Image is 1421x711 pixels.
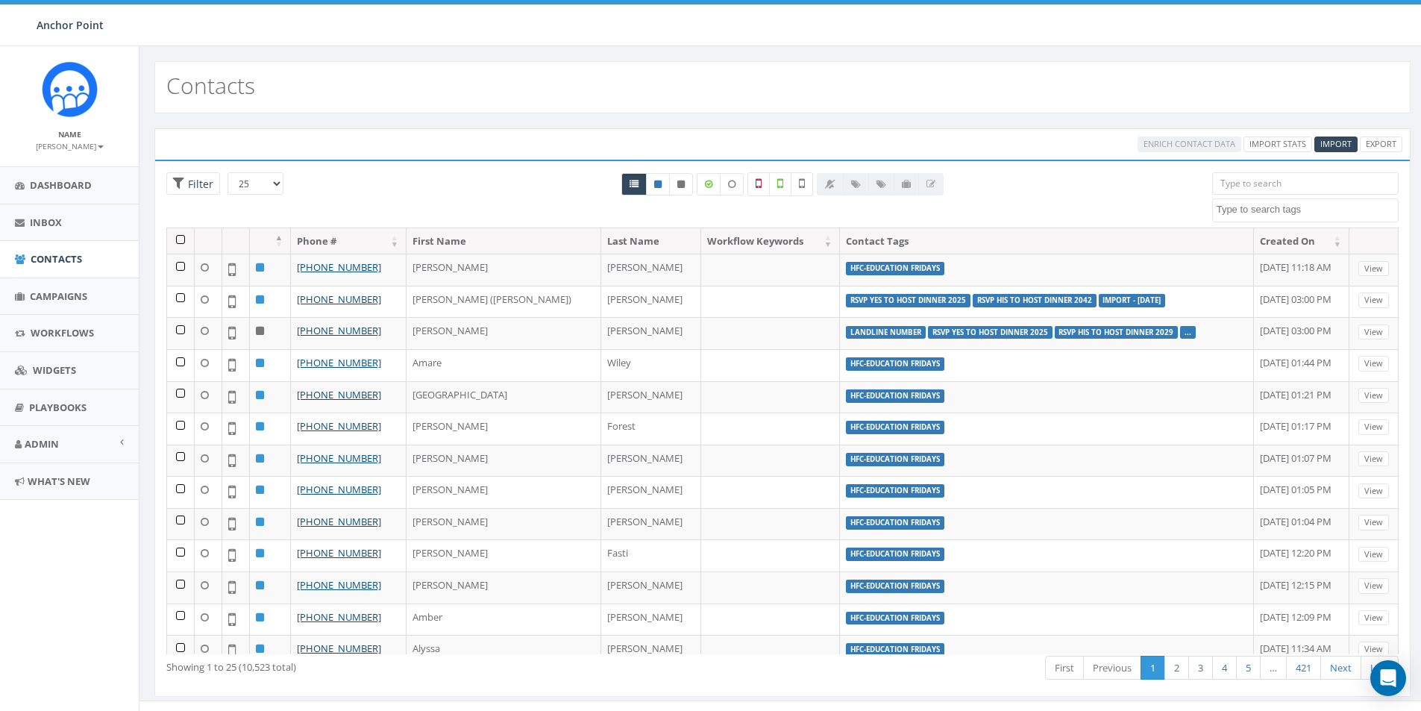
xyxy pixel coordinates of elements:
[407,445,601,477] td: [PERSON_NAME]
[621,173,647,195] a: All contacts
[1185,327,1191,336] a: ...
[601,413,701,445] td: Forest
[1212,656,1237,680] a: 4
[1254,571,1349,604] td: [DATE] 12:15 PM
[1370,660,1406,696] div: Open Intercom Messenger
[297,292,381,306] a: [PHONE_NUMBER]
[184,177,213,191] span: Filter
[407,286,601,318] td: [PERSON_NAME] ([PERSON_NAME])
[30,178,92,192] span: Dashboard
[407,508,601,540] td: [PERSON_NAME]
[1254,413,1349,445] td: [DATE] 01:17 PM
[1254,476,1349,508] td: [DATE] 01:05 PM
[407,571,601,604] td: [PERSON_NAME]
[1141,656,1165,680] a: 1
[601,476,701,508] td: [PERSON_NAME]
[1361,656,1399,680] a: Last
[669,173,693,195] a: Opted Out
[1260,656,1287,680] a: …
[1254,508,1349,540] td: [DATE] 01:04 PM
[30,216,62,229] span: Inbox
[677,180,685,189] i: This phone number is unsubscribed and has opted-out of all texts.
[1099,294,1166,307] label: Import - [DATE]
[1164,656,1189,680] a: 2
[1083,656,1141,680] a: Previous
[1254,317,1349,349] td: [DATE] 03:00 PM
[29,401,87,414] span: Playbooks
[297,451,381,465] a: [PHONE_NUMBER]
[697,173,721,195] label: Data Enriched
[297,515,381,528] a: [PHONE_NUMBER]
[407,254,601,286] td: [PERSON_NAME]
[747,172,770,196] label: Not a Mobile
[1358,261,1389,277] a: View
[1360,137,1402,152] a: Export
[1358,292,1389,308] a: View
[407,604,601,636] td: Amber
[846,326,926,339] label: landline number
[1358,356,1389,372] a: View
[601,349,701,381] td: Wiley
[297,324,381,337] a: [PHONE_NUMBER]
[1254,539,1349,571] td: [DATE] 12:20 PM
[166,73,255,98] h2: Contacts
[1254,635,1349,667] td: [DATE] 11:34 AM
[31,326,94,339] span: Workflows
[701,228,840,254] th: Workflow Keywords: activate to sort column ascending
[601,228,701,254] th: Last Name
[1358,610,1389,626] a: View
[846,294,970,307] label: rsvp yes to host dinner 2025
[846,516,944,530] label: HFC-Education Fridays
[407,228,601,254] th: First Name
[36,139,104,152] a: [PERSON_NAME]
[297,642,381,655] a: [PHONE_NUMBER]
[1358,515,1389,530] a: View
[1217,203,1398,216] textarea: Search
[1358,451,1389,467] a: View
[846,389,944,403] label: HFC-Education Fridays
[601,635,701,667] td: [PERSON_NAME]
[1254,381,1349,413] td: [DATE] 01:21 PM
[1236,656,1261,680] a: 5
[42,61,98,117] img: Rally_platform_Icon_1.png
[407,349,601,381] td: Amare
[928,326,1053,339] label: rsvp yes to host dinner 2025
[1243,137,1312,152] a: Import Stats
[846,453,944,466] label: HFC-Education Fridays
[601,604,701,636] td: [PERSON_NAME]
[846,612,944,625] label: HFC-Education Fridays
[646,173,670,195] a: Active
[846,357,944,371] label: HFC-Education Fridays
[791,172,813,196] label: Not Validated
[1254,349,1349,381] td: [DATE] 01:44 PM
[297,388,381,401] a: [PHONE_NUMBER]
[1254,254,1349,286] td: [DATE] 11:18 AM
[1212,172,1399,195] input: Type to search
[1286,656,1321,680] a: 421
[1254,604,1349,636] td: [DATE] 12:09 PM
[297,546,381,560] a: [PHONE_NUMBER]
[58,129,81,140] small: Name
[1358,483,1389,499] a: View
[846,548,944,561] label: HFC-Education Fridays
[407,413,601,445] td: [PERSON_NAME]
[297,419,381,433] a: [PHONE_NUMBER]
[407,317,601,349] td: [PERSON_NAME]
[601,539,701,571] td: Fasti
[1045,656,1084,680] a: First
[297,260,381,274] a: [PHONE_NUMBER]
[33,363,76,377] span: Widgets
[30,289,87,303] span: Campaigns
[166,172,220,195] span: Advance Filter
[601,445,701,477] td: [PERSON_NAME]
[1254,286,1349,318] td: [DATE] 03:00 PM
[846,580,944,593] label: HFC-Education Fridays
[601,508,701,540] td: [PERSON_NAME]
[1254,445,1349,477] td: [DATE] 01:07 PM
[1055,326,1179,339] label: rsvp his to host dinner 2029
[601,254,701,286] td: [PERSON_NAME]
[31,252,82,266] span: Contacts
[28,474,90,488] span: What's New
[1358,419,1389,435] a: View
[1358,547,1389,563] a: View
